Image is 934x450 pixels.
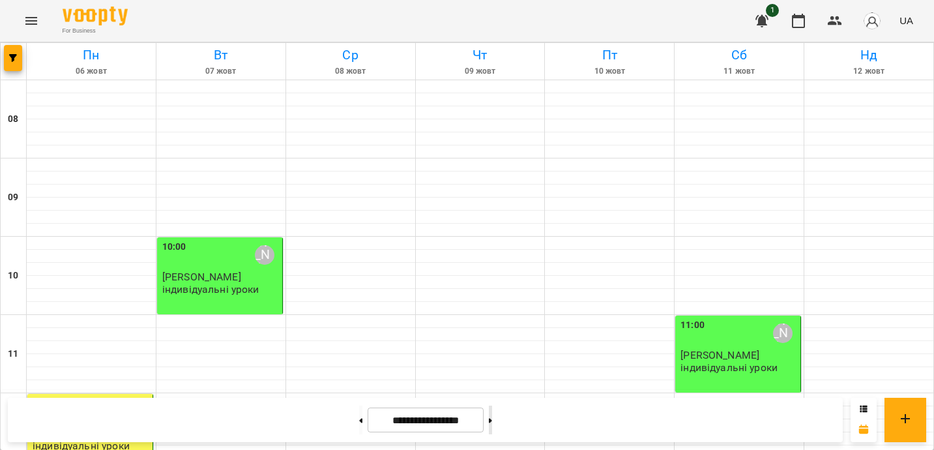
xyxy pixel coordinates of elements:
[8,347,18,361] h6: 11
[8,190,18,205] h6: 09
[63,27,128,35] span: For Business
[680,318,705,333] label: 11:00
[418,65,543,78] h6: 09 жовт
[418,45,543,65] h6: Чт
[547,65,672,78] h6: 10 жовт
[16,5,47,37] button: Menu
[162,271,241,283] span: [PERSON_NAME]
[680,362,778,373] p: індивідуальні уроки
[766,4,779,17] span: 1
[894,8,918,33] button: UA
[8,269,18,283] h6: 10
[899,14,913,27] span: UA
[288,65,413,78] h6: 08 жовт
[773,323,793,343] div: Рацин Ірина Володимирівна
[806,45,931,65] h6: Нд
[255,245,274,265] div: Рацин Ірина Володимирівна
[29,45,154,65] h6: Пн
[158,45,284,65] h6: Вт
[547,45,672,65] h6: Пт
[63,7,128,25] img: Voopty Logo
[680,349,759,361] span: [PERSON_NAME]
[8,112,18,127] h6: 08
[863,12,881,30] img: avatar_s.png
[677,65,802,78] h6: 11 жовт
[29,65,154,78] h6: 06 жовт
[806,65,931,78] h6: 12 жовт
[677,45,802,65] h6: Сб
[288,45,413,65] h6: Ср
[158,65,284,78] h6: 07 жовт
[162,284,259,295] p: індивідуальні уроки
[162,240,186,254] label: 10:00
